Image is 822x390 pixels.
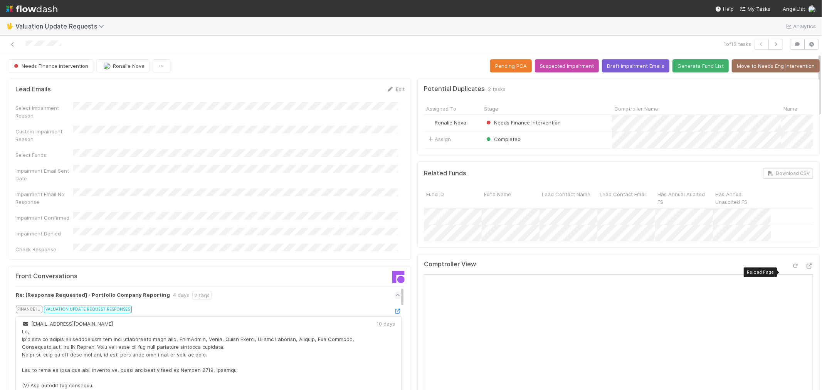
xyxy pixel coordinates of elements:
[655,188,713,208] div: Has Annual Audited FS
[740,6,770,12] span: My Tasks
[488,85,506,93] span: 2 tasks
[783,6,805,12] span: AngelList
[435,119,466,126] span: Ronalie Nova
[22,321,113,327] span: [EMAIL_ADDRESS][DOMAIN_NAME]
[602,59,669,72] button: Draft Impairment Emails
[15,230,73,237] div: Impairment Denied
[392,271,405,283] img: front-logo-b4b721b83371efbadf0a.svg
[6,2,57,15] img: logo-inverted-e16ddd16eac7371096b0.svg
[672,59,729,72] button: Generate Fund List
[485,119,561,126] span: Needs Finance Intervention
[740,5,770,13] a: My Tasks
[15,128,73,143] div: Custom Impairment Reason
[732,59,820,72] button: Move to Needs Eng Intervention
[15,86,51,93] h5: Lead Emails
[490,59,532,72] button: Pending PCA
[597,188,655,208] div: Lead Contact Email
[15,104,73,119] div: Select Impairment Reason
[427,119,434,126] img: avatar_0d9988fd-9a15-4cc7-ad96-88feab9e0fa9.png
[377,320,395,328] div: 10 days
[15,167,73,182] div: Impairment Email Sent Date
[15,245,73,253] div: Check Response
[387,86,405,92] a: Edit
[15,190,73,206] div: Impairment Email No Response
[173,291,189,299] div: 4 days
[482,188,540,208] div: Fund Name
[540,188,597,208] div: Lead Contact Name
[15,214,73,222] div: Impairment Confirmed
[424,188,482,208] div: Fund ID
[614,105,658,113] span: Comptroller Name
[713,188,771,208] div: Has Annual Unaudited FS
[113,63,145,69] span: Ronalie Nova
[535,59,599,72] button: Suspected Impairment
[15,272,204,280] h5: Front Conversations
[715,5,734,13] div: Help
[424,85,485,93] h5: Potential Duplicates
[485,136,521,142] span: Completed
[785,22,816,31] a: Analytics
[15,151,73,159] div: Select Funds:
[783,105,797,113] span: Name
[763,168,813,179] button: Download CSV
[426,105,456,113] span: Assigned To
[808,5,816,13] img: avatar_0d9988fd-9a15-4cc7-ad96-88feab9e0fa9.png
[724,40,751,48] span: 1 of 16 tasks
[6,23,14,29] span: 🖖
[424,170,466,177] h5: Related Funds
[484,105,498,113] span: Stage
[9,59,93,72] button: Needs Finance Intervention
[44,306,132,313] div: VALUATION UPDATE REQUEST RESPONSES
[427,119,466,126] div: Ronalie Nova
[96,59,150,72] button: Ronalie Nova
[424,261,476,268] h5: Comptroller View
[16,306,42,313] div: FINANCE IU
[192,291,212,299] div: 2 tags
[485,135,521,143] div: Completed
[12,63,88,69] span: Needs Finance Intervention
[15,22,108,30] span: Valuation Update Requests
[103,62,111,70] img: avatar_0d9988fd-9a15-4cc7-ad96-88feab9e0fa9.png
[16,291,170,299] strong: Re: [Response Requested] - Portfolio Company Reporting
[427,135,451,143] span: Assign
